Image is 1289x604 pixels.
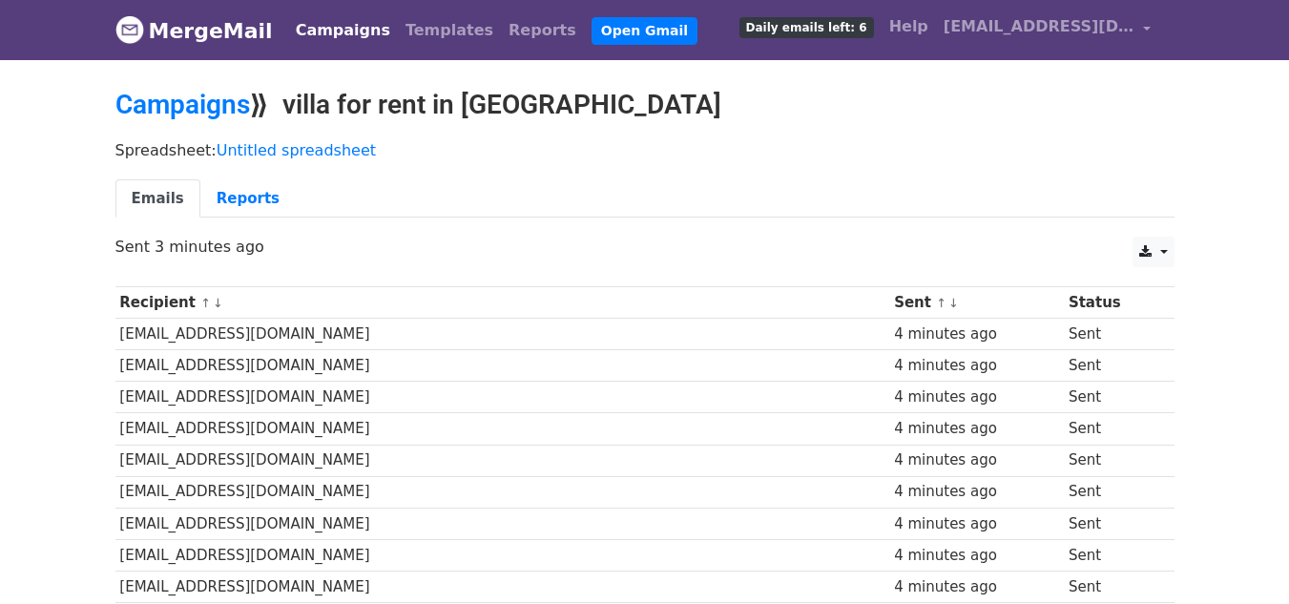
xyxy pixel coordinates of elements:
[217,141,376,159] a: Untitled spreadsheet
[894,323,1059,345] div: 4 minutes ago
[115,287,890,319] th: Recipient
[936,8,1159,52] a: [EMAIL_ADDRESS][DOMAIN_NAME]
[1064,350,1159,382] td: Sent
[894,418,1059,440] div: 4 minutes ago
[894,449,1059,471] div: 4 minutes ago
[882,8,936,46] a: Help
[894,481,1059,503] div: 4 minutes ago
[115,140,1175,160] p: Spreadsheet:
[944,15,1134,38] span: [EMAIL_ADDRESS][DOMAIN_NAME]
[1064,319,1159,350] td: Sent
[115,508,890,539] td: [EMAIL_ADDRESS][DOMAIN_NAME]
[732,8,882,46] a: Daily emails left: 6
[398,11,501,50] a: Templates
[1064,382,1159,413] td: Sent
[1194,512,1289,604] iframe: Chat Widget
[1064,445,1159,476] td: Sent
[501,11,584,50] a: Reports
[1064,571,1159,602] td: Sent
[1064,476,1159,508] td: Sent
[894,545,1059,567] div: 4 minutes ago
[889,287,1064,319] th: Sent
[115,319,890,350] td: [EMAIL_ADDRESS][DOMAIN_NAME]
[1064,287,1159,319] th: Status
[894,386,1059,408] div: 4 minutes ago
[948,296,959,310] a: ↓
[115,237,1175,257] p: Sent 3 minutes ago
[739,17,874,38] span: Daily emails left: 6
[894,576,1059,598] div: 4 minutes ago
[213,296,223,310] a: ↓
[1064,539,1159,571] td: Sent
[115,10,273,51] a: MergeMail
[200,179,296,219] a: Reports
[288,11,398,50] a: Campaigns
[115,382,890,413] td: [EMAIL_ADDRESS][DOMAIN_NAME]
[894,513,1059,535] div: 4 minutes ago
[115,476,890,508] td: [EMAIL_ADDRESS][DOMAIN_NAME]
[115,445,890,476] td: [EMAIL_ADDRESS][DOMAIN_NAME]
[115,89,1175,121] h2: ⟫ villa for rent in [GEOGRAPHIC_DATA]
[115,350,890,382] td: [EMAIL_ADDRESS][DOMAIN_NAME]
[1064,508,1159,539] td: Sent
[894,355,1059,377] div: 4 minutes ago
[115,15,144,44] img: MergeMail logo
[936,296,946,310] a: ↑
[115,413,890,445] td: [EMAIL_ADDRESS][DOMAIN_NAME]
[115,539,890,571] td: [EMAIL_ADDRESS][DOMAIN_NAME]
[200,296,211,310] a: ↑
[115,179,200,219] a: Emails
[1064,413,1159,445] td: Sent
[115,89,250,120] a: Campaigns
[115,571,890,602] td: [EMAIL_ADDRESS][DOMAIN_NAME]
[592,17,697,45] a: Open Gmail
